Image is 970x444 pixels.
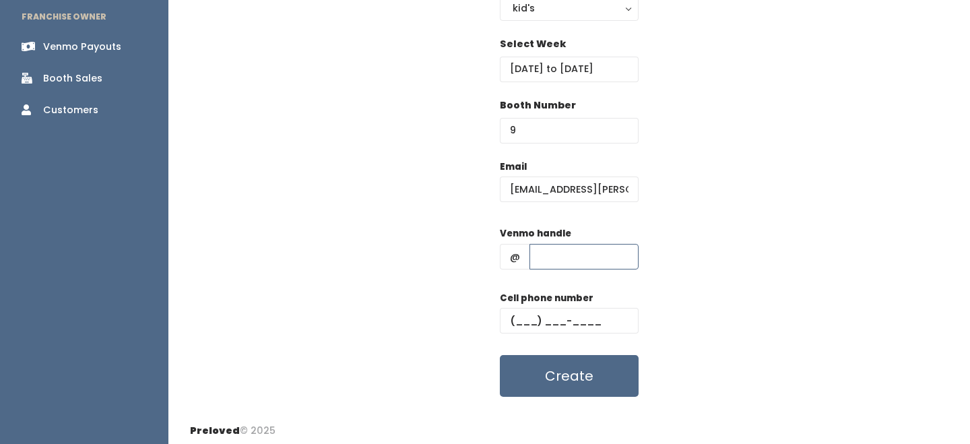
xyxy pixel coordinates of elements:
input: Booth Number [500,118,639,144]
label: Email [500,160,527,174]
span: Preloved [190,424,240,437]
div: Customers [43,103,98,117]
div: kid's [513,1,626,15]
div: Booth Sales [43,71,102,86]
input: Select week [500,57,639,82]
input: (___) ___-____ [500,308,639,334]
div: © 2025 [190,413,276,438]
label: Venmo handle [500,227,571,241]
label: Booth Number [500,98,576,113]
label: Cell phone number [500,292,593,305]
span: @ [500,244,530,269]
button: Create [500,355,639,397]
label: Select Week [500,37,566,51]
input: @ . [500,177,639,202]
div: Venmo Payouts [43,40,121,54]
